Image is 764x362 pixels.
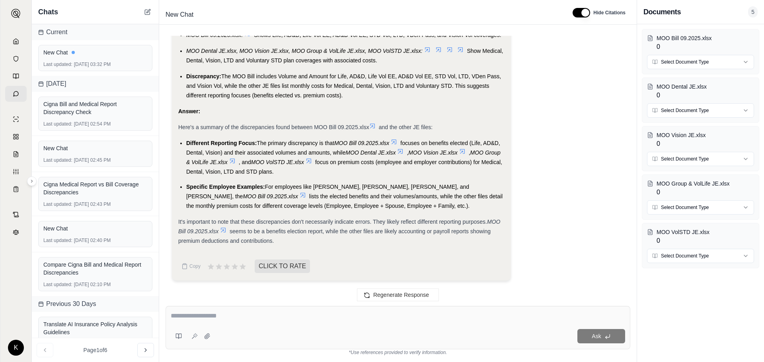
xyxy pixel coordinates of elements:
div: Cigna Bill and Medical Report Discrepancy Check [43,100,147,116]
div: Cigna Medical Report vs Bill Coverage Discrepancies [43,180,147,196]
button: Copy [178,258,204,274]
p: MOO Dental JE.xlsx [657,83,754,91]
span: Shows Life, AD&D, Life Vol EE, AD&D Vol EE, STD Vol, LTD, VDen Pass, and Vision Vol coverages. [254,32,501,38]
button: Expand sidebar [8,6,24,21]
strong: Answer: [178,108,200,114]
div: [DATE] 02:45 PM [43,157,147,163]
span: Regenerate Response [373,292,429,298]
span: MOO Bill 09.2025.xlsx: [186,32,243,38]
div: *Use references provided to verify information. [166,349,630,356]
span: Last updated: [43,121,72,127]
span: Specific Employee Examples: [186,184,265,190]
div: [DATE] 02:43 PM [43,201,147,207]
span: Discrepancy: [186,73,221,79]
span: Last updated: [43,157,72,163]
div: [DATE] 02:40 PM [43,237,147,244]
button: MOO Dental JE.xlsx0 [647,83,754,100]
p: MOO Bill 09.2025.xlsx [657,34,754,42]
span: Last updated: [43,281,72,288]
a: Coverage Table [5,181,27,197]
span: The MOO Bill includes Volume and Amount for Life, AD&D, Life Vol EE, AD&D Vol EE, STD Vol, LTD, V... [186,73,501,99]
a: Contract Analysis [5,207,27,223]
a: Legal Search Engine [5,224,27,240]
span: Different Reporting Focus: [186,140,257,146]
div: K [8,340,24,356]
h3: Documents [643,6,681,17]
div: Compare Cigna Bill and Medical Report Discrepancies [43,261,147,277]
span: Last updated: [43,237,72,244]
a: Home [5,33,27,49]
span: MOO Bill 09.2025.xlsx [334,140,390,146]
span: Here's a summary of the discrepancies found between MOO Bill 09.2025.xlsx [178,124,369,130]
a: Policy Comparisons [5,129,27,145]
span: Copy [189,263,201,269]
div: 0 [657,34,754,52]
span: CLICK TO RATE [255,259,310,273]
span: New Chat [162,8,197,21]
button: Expand sidebar [27,176,37,186]
span: MOO Dental JE.xlsx, MOO Vision JE.xlsx, MOO Group & VolLife JE.xlsx, MOO VolSTD JE.xlsx: [186,48,423,54]
button: Regenerate Response [357,288,439,301]
a: Chat [5,86,27,102]
button: MOO Vision JE.xlsx0 [647,131,754,149]
div: Current [32,24,159,40]
span: Show Medical, Dental, Vision, LTD and Voluntary STD plan coverages with associated costs. [186,48,503,64]
div: Previous 30 Days [32,296,159,312]
span: seems to be a benefits election report, while the other files are likely accounting or payroll re... [178,228,491,244]
div: [DATE] 03:32 PM [43,61,147,68]
div: 0 [657,83,754,100]
button: New Chat [143,7,152,17]
span: Chats [38,6,58,17]
button: MOO Group & VolLife JE.xlsx0 [647,180,754,197]
span: Ask [592,333,601,339]
div: New Chat [43,48,147,56]
span: MOO VolSTD JE.xlsx [251,159,304,165]
span: and the other JE files: [379,124,433,130]
button: MOO VolSTD JE.xlsx0 [647,228,754,246]
span: The primary discrepancy is that [257,140,334,146]
a: Documents Vault [5,51,27,67]
div: Edit Title [162,8,563,21]
div: New Chat [43,144,147,152]
span: 5 [748,6,758,17]
span: focuses on benefits elected (Life, AD&D, Dental, Vision) and their associated volumes and amounts... [186,140,500,156]
div: New Chat [43,225,147,232]
a: Prompt Library [5,68,27,84]
p: MOO Group & VolLife JE.xlsx [657,180,754,188]
div: [DATE] 02:10 PM [43,281,147,288]
button: Ask [577,329,625,343]
span: Hide Citations [593,10,626,16]
div: Translate AI Insurance Policy Analysis Guidelines [43,320,147,336]
a: Single Policy [5,111,27,127]
div: [DATE] 02:54 PM [43,121,147,127]
span: For employees like [PERSON_NAME], [PERSON_NAME], [PERSON_NAME], and [PERSON_NAME], the [186,184,469,199]
span: MOO Vision JE.xlsx [408,149,457,156]
em: MOO Bill 09.2025.xlsx [178,219,500,234]
div: 0 [657,180,754,197]
div: 0 [657,228,754,246]
div: 0 [657,131,754,149]
button: MOO Bill 09.2025.xlsx0 [647,34,754,52]
span: , [407,149,408,156]
a: Claim Coverage [5,146,27,162]
p: MOO Vision JE.xlsx [657,131,754,139]
p: MOO VolSTD JE.xlsx [657,228,754,236]
span: MOO Bill 09.2025.xlsx [243,193,298,199]
span: It's important to note that these discrepancies don't necessarily indicate errors. They likely re... [178,219,487,225]
span: MOO Group & VolLife JE.xlsx [186,149,501,165]
a: Custom Report [5,164,27,180]
span: lists the elected benefits and their volumes/amounts, while the other files detail the monthly pr... [186,193,503,209]
span: Last updated: [43,61,72,68]
span: Page 1 of 6 [84,346,107,354]
img: Expand sidebar [11,9,21,18]
span: focus on premium costs (employee and employer contributions) for Medical, Dental, Vision, LTD and... [186,159,502,175]
span: , and [239,159,251,165]
span: Last updated: [43,201,72,207]
div: [DATE] [32,76,159,92]
span: MOO Dental JE.xlsx [346,149,396,156]
span: , [469,149,470,156]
